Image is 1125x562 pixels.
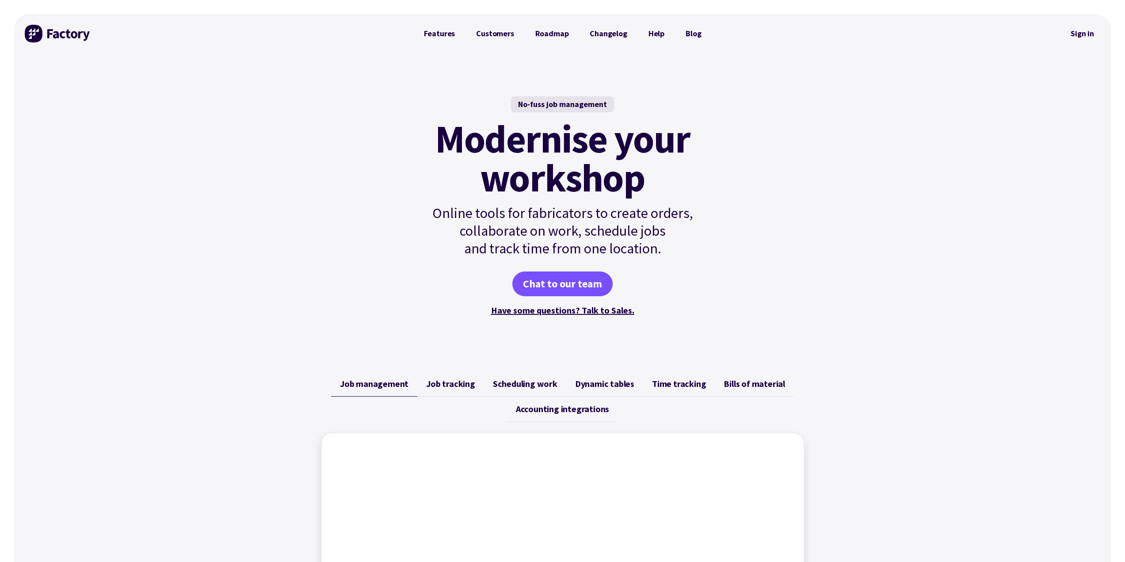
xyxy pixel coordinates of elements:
[413,204,712,257] p: Online tools for fabricators to create orders, collaborate on work, schedule jobs and track time ...
[493,378,557,389] span: Scheduling work
[413,25,712,42] nav: Primary Navigation
[579,25,637,42] a: Changelog
[435,119,690,197] mark: Modernise your workshop
[675,25,712,42] a: Blog
[1081,520,1125,562] iframe: Chat Widget
[340,378,408,389] span: Job management
[491,305,634,316] a: Have some questions? Talk to Sales.
[465,25,524,42] a: Customers
[516,404,609,414] span: Accounting integrations
[1064,23,1100,44] nav: Secondary Navigation
[724,378,785,389] span: Bills of material
[511,96,614,112] div: No-fuss job management
[525,25,580,42] a: Roadmap
[426,378,475,389] span: Job tracking
[575,378,634,389] span: Dynamic tables
[1064,23,1100,44] a: Sign in
[638,25,675,42] a: Help
[413,25,466,42] a: Features
[25,25,91,42] img: Factory
[652,378,706,389] span: Time tracking
[512,271,613,296] a: Chat to our team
